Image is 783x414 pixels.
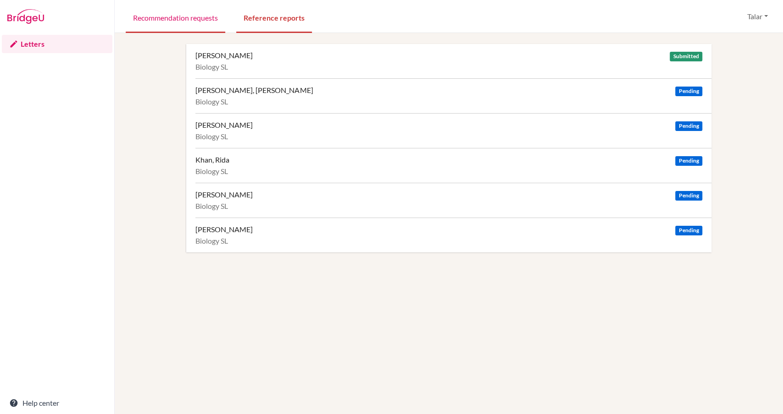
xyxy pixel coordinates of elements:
[743,8,772,25] button: Talar
[670,52,702,61] span: Submitted
[675,156,702,166] span: Pending
[2,394,112,412] a: Help center
[195,225,253,234] div: [PERSON_NAME]
[195,113,711,148] a: [PERSON_NAME] Pending Biology SL
[195,62,702,71] div: Biology SL
[195,44,711,78] a: [PERSON_NAME] Submitted Biology SL
[195,236,702,245] div: Biology SL
[195,78,711,113] a: [PERSON_NAME], [PERSON_NAME] Pending Biology SL
[195,190,253,199] div: [PERSON_NAME]
[675,121,702,131] span: Pending
[195,167,702,176] div: Biology SL
[236,1,312,33] a: Reference reports
[195,218,711,252] a: [PERSON_NAME] Pending Biology SL
[195,120,253,130] div: [PERSON_NAME]
[195,155,229,164] div: Khan, Rida
[195,97,702,106] div: Biology SL
[2,35,112,53] a: Letters
[195,51,253,60] div: [PERSON_NAME]
[675,226,702,235] span: Pending
[195,202,702,211] div: Biology SL
[126,1,225,33] a: Recommendation requests
[675,191,702,201] span: Pending
[195,183,711,218] a: [PERSON_NAME] Pending Biology SL
[7,9,44,24] img: Bridge-U
[675,87,702,96] span: Pending
[195,86,313,95] div: [PERSON_NAME], [PERSON_NAME]
[195,132,702,141] div: Biology SL
[195,148,711,183] a: Khan, Rida Pending Biology SL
